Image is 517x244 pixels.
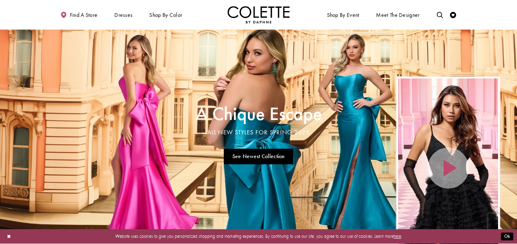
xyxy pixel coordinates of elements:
button: Submit Dialog [501,233,513,241]
a: here [394,234,401,239]
span: Shop by color [148,6,184,23]
span: Find a store [70,12,98,18]
span: Shop by color [149,12,182,18]
a: Visit Home Page [227,6,290,23]
span: Meet the designer [376,12,420,18]
a: Toggle search [435,6,445,23]
img: Colette by Daphne [227,6,290,23]
span: Dresses [114,12,132,18]
button: Close Dialog [4,231,14,242]
span: Shop By Event [327,12,359,18]
a: Meet the designer [375,6,422,23]
span: Dresses [113,6,134,23]
span: Shop By Event [325,6,361,23]
p: Website uses cookies to give you personalized shopping and marketing experiences. By continuing t... [45,232,472,241]
a: Find a store [59,6,99,23]
a: Check Wishlist [449,6,458,23]
ul: Slider Links [193,146,324,167]
a: See Newest Collection A Chique Escape All New Styles For Spring 2025 [224,149,293,165]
